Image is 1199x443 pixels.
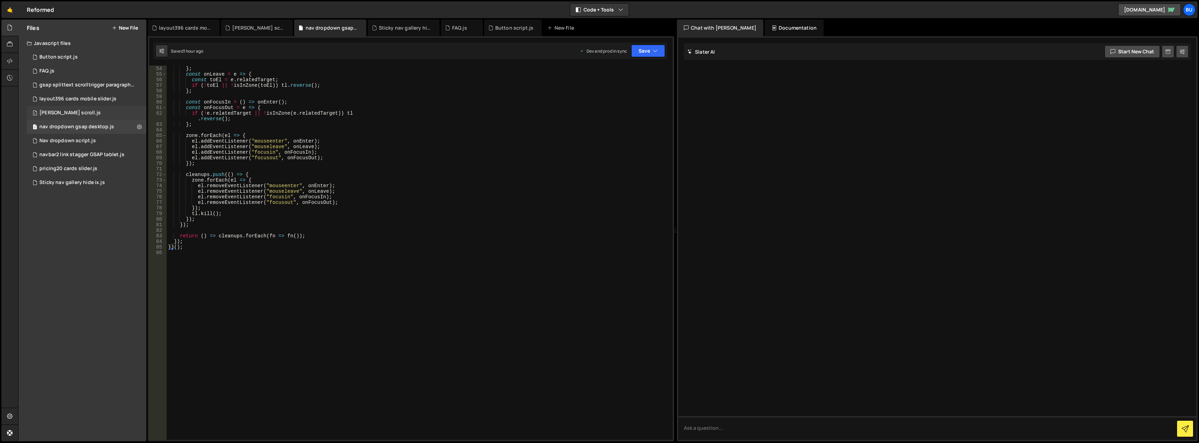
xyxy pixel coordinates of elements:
[149,194,167,200] div: 76
[149,83,167,88] div: 57
[149,150,167,155] div: 68
[1,1,18,18] a: 🤙
[39,110,101,116] div: [PERSON_NAME] scroll.js
[39,138,96,144] div: Nav dropdown script.js
[149,233,167,239] div: 83
[39,166,97,172] div: pricing20 cards slider.js
[27,50,146,64] div: 17187/47509.js
[149,189,167,194] div: 75
[149,200,167,205] div: 77
[149,166,167,172] div: 71
[687,48,715,55] h2: Slater AI
[547,24,576,31] div: New File
[149,122,167,127] div: 63
[149,161,167,166] div: 70
[18,36,146,50] div: Javascript files
[27,64,146,78] div: FAQ.js
[27,78,149,92] div: 17187/47648.js
[149,144,167,150] div: 67
[149,133,167,138] div: 65
[149,239,167,244] div: 84
[27,120,146,134] div: nav dropdown gsap desktop.js
[27,92,146,106] div: 17187/47646.js
[149,127,167,133] div: 64
[171,48,203,54] div: Saved
[27,176,146,190] div: Sticky nav gallery hide ix.js
[495,24,534,31] div: Button script.js
[149,155,167,161] div: 69
[39,180,105,186] div: Sticky nav gallery hide ix.js
[149,110,167,122] div: 62
[183,48,204,54] div: 1 hour ago
[149,105,167,110] div: 61
[149,183,167,189] div: 74
[149,228,167,233] div: 82
[570,3,629,16] button: Code + Tools
[159,24,211,31] div: layout396 cards mobile slider.js
[149,216,167,222] div: 80
[27,24,39,32] h2: Files
[1183,3,1196,16] a: Bu
[39,68,54,74] div: FAQ.js
[149,172,167,177] div: 72
[39,152,124,158] div: navbar2 link stagger GSAP tablet.js
[149,250,167,255] div: 86
[1118,3,1181,16] a: [DOMAIN_NAME]
[39,124,114,130] div: nav dropdown gsap desktop.js
[631,45,665,57] button: Save
[452,24,467,31] div: FAQ.js
[149,88,167,94] div: 58
[149,205,167,211] div: 78
[149,244,167,250] div: 85
[1105,45,1160,58] button: Start new chat
[149,77,167,83] div: 56
[677,20,763,36] div: Chat with [PERSON_NAME]
[149,222,167,228] div: 81
[39,54,78,60] div: Button script.js
[27,106,146,120] div: 17187/47651.js
[149,99,167,105] div: 60
[27,148,146,162] div: navbar2 link stagger GSAP tablet.js
[580,48,627,54] div: Dev and prod in sync
[39,96,116,102] div: layout396 cards mobile slider.js
[27,6,54,14] div: Reformed
[27,162,146,176] div: 17187/47647.js
[149,177,167,183] div: 73
[149,94,167,99] div: 59
[33,125,37,130] span: 1
[379,24,431,31] div: Sticky nav gallery hide ix.js
[149,71,167,77] div: 55
[39,82,136,88] div: gsap splittext scrolltrigger paragraph.js
[232,24,284,31] div: [PERSON_NAME] scroll.js
[33,111,37,116] span: 1
[149,66,167,71] div: 54
[149,211,167,216] div: 79
[765,20,824,36] div: Documentation
[306,24,358,31] div: nav dropdown gsap desktop.js
[149,138,167,144] div: 66
[112,25,138,31] button: New File
[27,134,146,148] div: 17187/47645.js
